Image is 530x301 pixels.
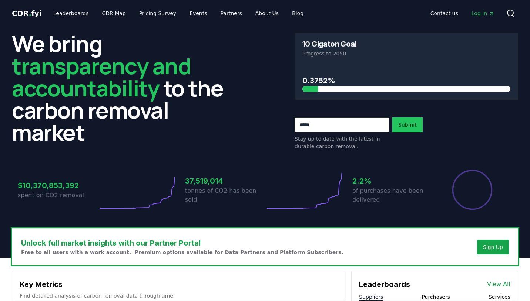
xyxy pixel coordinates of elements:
[185,175,265,187] h3: 37,519,014
[249,7,285,20] a: About Us
[487,280,510,289] a: View All
[47,7,95,20] a: Leaderboards
[215,7,248,20] a: Partners
[133,7,182,20] a: Pricing Survey
[12,51,191,103] span: transparency and accountability
[359,279,410,290] h3: Leaderboards
[392,117,423,132] button: Submit
[422,293,450,301] button: Purchasers
[12,9,41,18] span: CDR fyi
[466,7,500,20] a: Log in
[18,180,98,191] h3: $10,370,853,392
[21,249,343,256] p: Free to all users with a work account. Premium options available for Data Partners and Platform S...
[302,50,510,57] p: Progress to 2050
[12,33,235,143] h2: We bring to the carbon removal market
[359,293,383,301] button: Suppliers
[21,237,343,249] h3: Unlock full market insights with our Partner Portal
[47,7,309,20] nav: Main
[20,292,338,300] p: Find detailed analysis of carbon removal data through time.
[472,10,494,17] span: Log in
[483,243,503,251] a: Sign Up
[185,187,265,204] p: tonnes of CO2 has been sold
[425,7,500,20] nav: Main
[425,7,464,20] a: Contact us
[352,187,432,204] p: of purchases have been delivered
[477,240,509,254] button: Sign Up
[352,175,432,187] h3: 2.2%
[29,9,31,18] span: .
[12,8,41,18] a: CDR.fyi
[20,279,338,290] h3: Key Metrics
[96,7,132,20] a: CDR Map
[302,75,510,86] h3: 0.3752%
[489,293,510,301] button: Services
[295,135,389,150] p: Stay up to date with the latest in durable carbon removal.
[18,191,98,200] p: spent on CO2 removal
[184,7,213,20] a: Events
[452,169,493,211] div: Percentage of sales delivered
[286,7,309,20] a: Blog
[302,40,356,48] h3: 10 Gigaton Goal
